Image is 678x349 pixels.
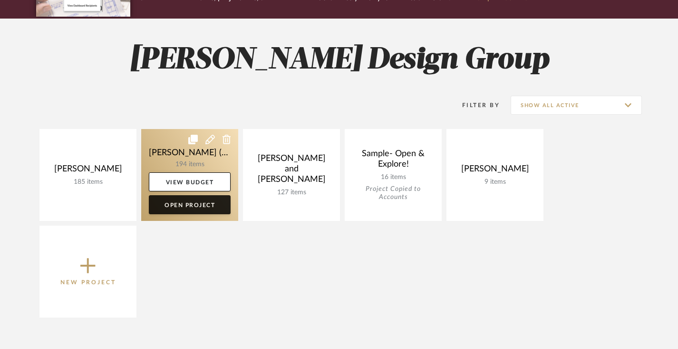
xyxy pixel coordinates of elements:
[450,100,500,110] div: Filter By
[352,149,434,173] div: Sample- Open & Explore!
[47,164,129,178] div: [PERSON_NAME]
[251,153,332,189] div: [PERSON_NAME] and [PERSON_NAME]
[149,172,231,191] a: View Budget
[149,195,231,214] a: Open Project
[454,164,536,178] div: [PERSON_NAME]
[454,178,536,186] div: 9 items
[352,185,434,201] div: Project Copied to Accounts
[251,189,332,197] div: 127 items
[60,278,116,287] p: New Project
[47,178,129,186] div: 185 items
[352,173,434,181] div: 16 items
[39,226,136,318] button: New Project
